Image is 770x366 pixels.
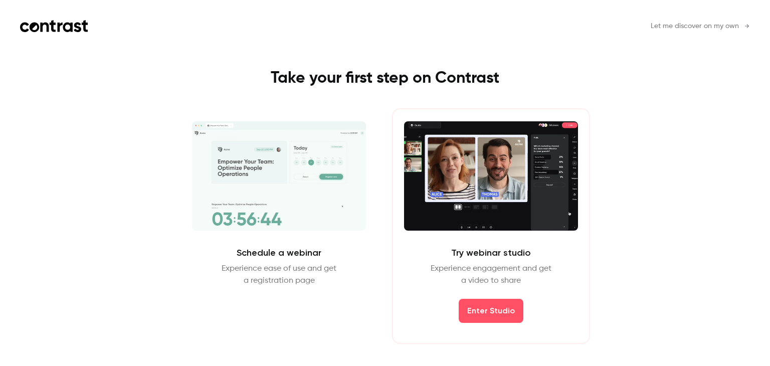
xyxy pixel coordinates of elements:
[222,263,336,287] p: Experience ease of use and get a registration page
[431,263,551,287] p: Experience engagement and get a video to share
[160,68,610,88] h1: Take your first step on Contrast
[651,21,739,32] span: Let me discover on my own
[451,247,531,259] h2: Try webinar studio
[237,247,321,259] h2: Schedule a webinar
[459,299,523,323] button: Enter Studio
